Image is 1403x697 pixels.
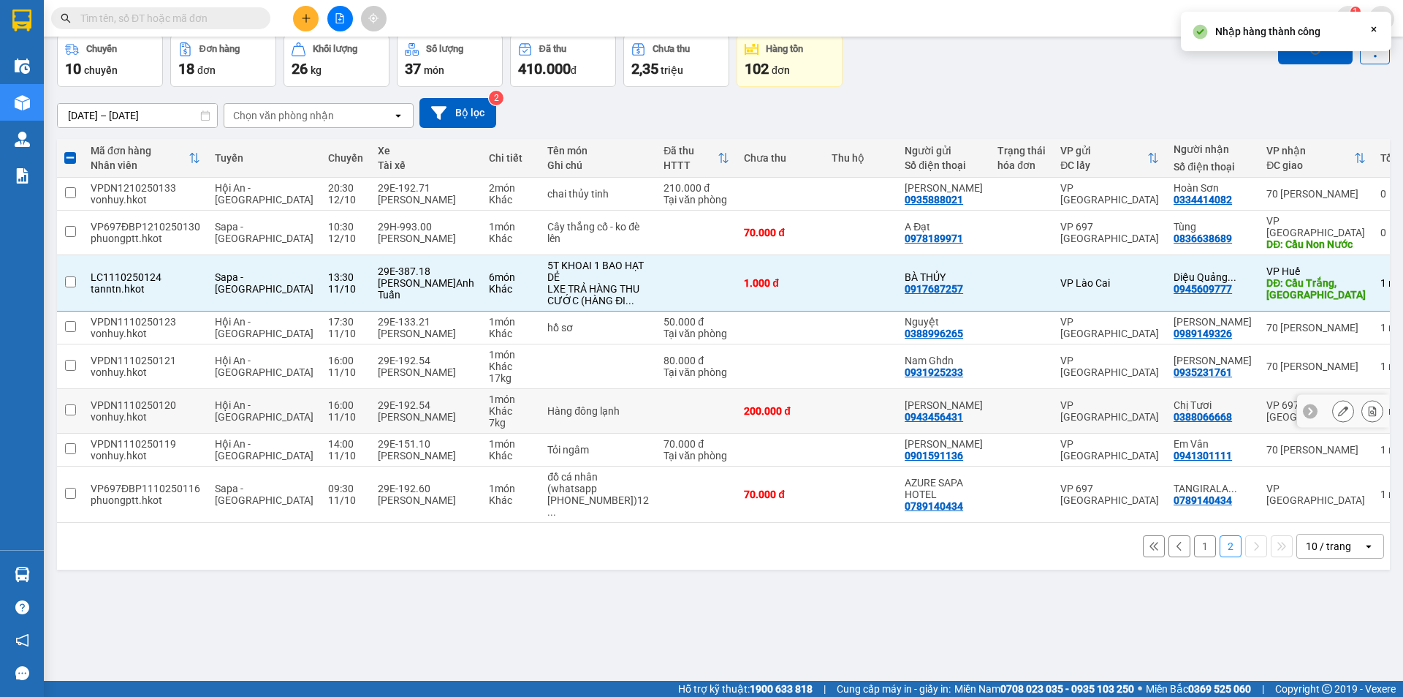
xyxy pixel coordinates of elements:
[378,411,474,423] div: [PERSON_NAME]
[1060,399,1159,423] div: VP [GEOGRAPHIC_DATA]
[1174,411,1232,423] div: 0388066668
[1174,483,1252,494] div: TANGIRALA ABHIRAJ
[91,399,200,411] div: VPDN1110250120
[65,60,81,78] span: 10
[1188,683,1251,695] strong: 0369 525 060
[215,483,313,506] span: Sapa - [GEOGRAPHIC_DATA]
[824,681,826,697] span: |
[510,34,616,87] button: Đã thu410.000đ
[905,194,963,206] div: 0935888021
[1000,683,1134,695] strong: 0708 023 035 - 0935 103 250
[905,500,963,512] div: 0789140434
[1174,283,1232,295] div: 0945609777
[744,152,817,164] div: Chưa thu
[1060,159,1147,171] div: ĐC lấy
[378,277,474,301] div: [PERSON_NAME]Anh Tuấn
[328,233,363,244] div: 12/10
[631,60,658,78] span: 2,35
[91,271,200,283] div: LC1110250124
[328,450,363,461] div: 11/10
[905,399,983,411] div: Gia Tâm
[1174,221,1252,233] div: Tùng
[905,233,963,244] div: 0978189971
[547,260,649,283] div: 5T KHOAI 1 BAO HẠT DẺ
[15,567,30,582] img: warehouse-icon
[1174,328,1232,339] div: 0989149326
[1266,361,1366,372] div: 70 [PERSON_NAME]
[378,328,474,339] div: [PERSON_NAME]
[489,372,533,384] div: 17 kg
[905,477,983,500] div: AZURE SAPA HOTEL
[664,328,729,339] div: Tại văn phòng
[426,44,463,54] div: Số lượng
[1146,681,1251,697] span: Miền Bắc
[15,59,30,74] img: warehouse-icon
[215,355,313,378] span: Hội An - [GEOGRAPHIC_DATA]
[91,182,200,194] div: VPDN1210250133
[424,64,444,76] span: món
[626,295,634,306] span: ...
[91,194,200,206] div: vonhuy.hkot
[61,13,71,23] span: search
[397,34,503,87] button: Số lượng37món
[15,600,29,614] span: question-circle
[361,6,387,31] button: aim
[489,417,533,429] div: 7 kg
[328,194,363,206] div: 12/10
[328,182,363,194] div: 20:30
[905,283,963,295] div: 0917687257
[178,60,194,78] span: 18
[664,316,729,328] div: 50.000 đ
[91,145,189,157] div: Mã đơn hàng
[547,159,649,171] div: Ghi chú
[327,6,353,31] button: file-add
[997,145,1046,157] div: Trạng thái
[1174,182,1252,194] div: Hoàn Sơn
[905,355,983,366] div: Nam Ghdn
[664,450,729,461] div: Tại văn phòng
[170,34,276,87] button: Đơn hàng18đơn
[328,355,363,366] div: 16:00
[1215,23,1320,39] div: Nhập hàng thành công
[1174,233,1232,244] div: 0836638689
[284,34,389,87] button: Khối lượng26kg
[547,188,649,200] div: chai thủy tinh
[84,64,118,76] span: chuyến
[15,132,30,147] img: warehouse-icon
[91,438,200,450] div: VPDN1110250119
[664,355,729,366] div: 80.000 đ
[905,182,983,194] div: Anh Khải
[489,450,533,461] div: Khác
[91,366,200,378] div: vonhuy.hkot
[1266,215,1366,238] div: VP [GEOGRAPHIC_DATA]
[1174,161,1252,173] div: Số điện thoại
[489,182,533,194] div: 2 món
[1220,535,1242,557] button: 2
[489,194,533,206] div: Khác
[905,221,983,233] div: A Đạt
[745,60,769,78] span: 102
[905,316,983,328] div: Nguyệt
[547,145,649,157] div: Tên món
[378,438,474,450] div: 29E-151.10
[311,64,322,76] span: kg
[489,405,533,417] div: Khác
[328,316,363,328] div: 17:30
[489,283,533,295] div: Khác
[1262,681,1264,697] span: |
[489,438,533,450] div: 1 món
[58,104,217,127] input: Select a date range.
[1350,7,1361,17] sup: 1
[419,98,496,128] button: Bộ lọc
[766,44,803,54] div: Hàng tồn
[489,91,503,105] sup: 2
[368,13,379,23] span: aim
[1060,438,1159,461] div: VP [GEOGRAPHIC_DATA]
[15,633,29,647] span: notification
[91,283,200,295] div: tanntn.hkot
[489,349,533,361] div: 1 món
[489,233,533,244] div: Khác
[1174,399,1252,411] div: Chị Tươi
[91,355,200,366] div: VPDN1110250121
[489,271,533,283] div: 6 món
